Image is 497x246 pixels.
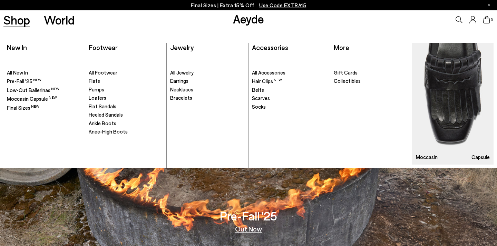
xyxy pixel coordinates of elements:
[483,16,490,23] a: 0
[252,87,327,94] a: Belts
[412,43,494,165] img: Mobile_e6eede4d-78b8-4bd1-ae2a-4197e375e133_900x.jpg
[170,78,245,85] a: Earrings
[89,103,116,109] span: Flat Sandals
[334,78,409,85] a: Collectibles
[89,78,163,85] a: Flats
[170,86,193,92] span: Necklaces
[89,111,163,118] a: Heeled Sandals
[252,69,285,76] span: All Accessories
[252,87,264,93] span: Belts
[89,86,163,93] a: Pumps
[89,95,163,101] a: Loafers
[252,78,282,84] span: Hair Clips
[170,95,245,101] a: Bracelets
[334,69,358,76] span: Gift Cards
[89,128,128,135] span: Knee-High Boots
[89,78,100,84] span: Flats
[412,43,494,165] a: Moccasin Capsule
[334,78,361,84] span: Collectibles
[252,104,266,110] span: Socks
[7,78,41,84] span: Pre-Fall '25
[252,43,288,51] a: Accessories
[170,69,245,76] a: All Jewelry
[252,95,327,102] a: Scarves
[7,69,28,76] span: All New In
[7,104,81,111] a: Final Sizes
[252,78,327,85] a: Hair Clips
[233,11,264,26] a: Aeyde
[191,1,306,10] p: Final Sizes | Extra 15% Off
[416,155,438,160] h3: Moccasin
[7,96,57,102] span: Moccasin Capsule
[89,69,163,76] a: All Footwear
[89,43,118,51] a: Footwear
[7,87,81,94] a: Low-Cut Ballerinas
[7,78,81,85] a: Pre-Fall '25
[89,111,123,118] span: Heeled Sandals
[170,69,194,76] span: All Jewelry
[471,155,490,160] h3: Capsule
[7,69,81,76] a: All New In
[334,43,349,51] a: More
[220,210,277,222] h3: Pre-Fall '25
[252,69,327,76] a: All Accessories
[259,2,306,8] span: Navigate to /collections/ss25-final-sizes
[3,14,30,26] a: Shop
[89,95,106,101] span: Loafers
[252,95,270,101] span: Scarves
[89,69,117,76] span: All Footwear
[490,18,494,22] span: 0
[89,103,163,110] a: Flat Sandals
[170,43,194,51] a: Jewelry
[334,69,409,76] a: Gift Cards
[170,95,192,101] span: Bracelets
[7,87,59,93] span: Low-Cut Ballerinas
[235,225,262,232] a: Out Now
[89,128,163,135] a: Knee-High Boots
[7,43,27,51] a: New In
[89,120,116,126] span: Ankle Boots
[170,86,245,93] a: Necklaces
[44,14,75,26] a: World
[89,86,104,92] span: Pumps
[89,120,163,127] a: Ankle Boots
[170,78,188,84] span: Earrings
[252,104,327,110] a: Socks
[7,95,81,102] a: Moccasin Capsule
[7,105,39,111] span: Final Sizes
